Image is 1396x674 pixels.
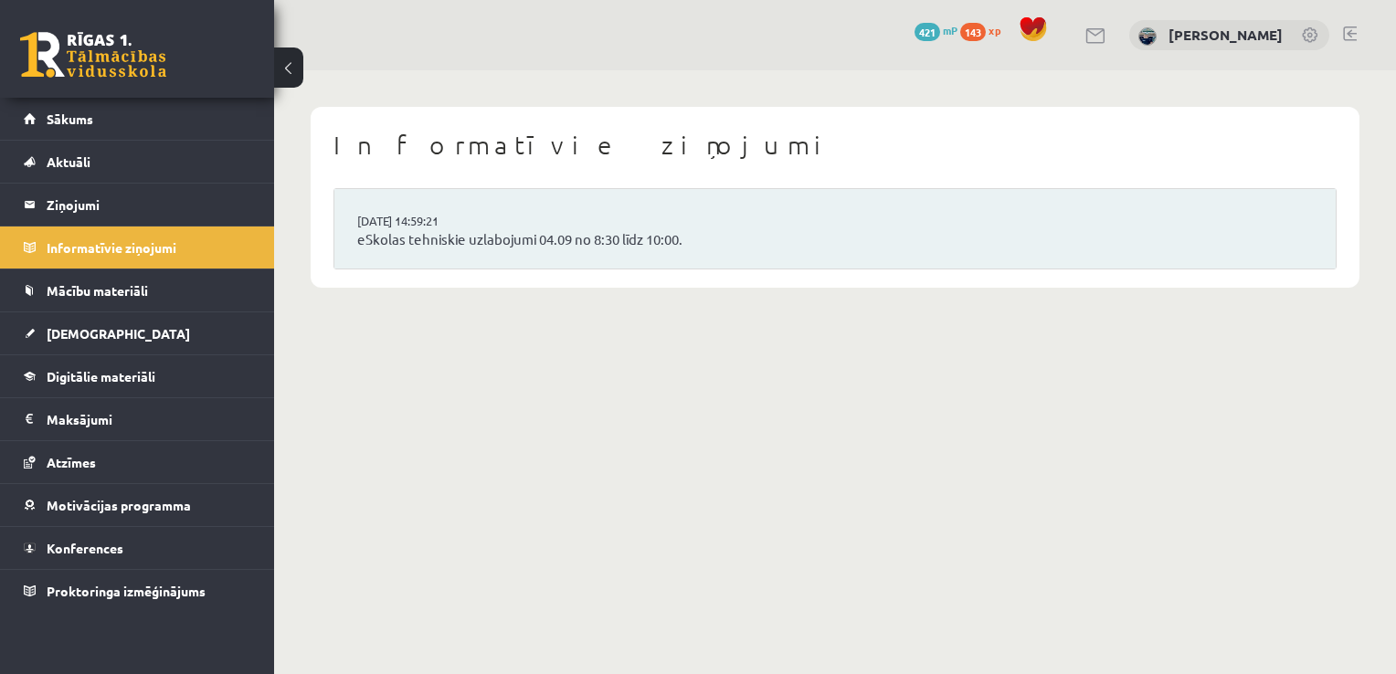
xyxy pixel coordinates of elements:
a: Proktoringa izmēģinājums [24,570,251,612]
span: Proktoringa izmēģinājums [47,583,206,599]
a: [PERSON_NAME] [1169,26,1283,44]
a: Mācību materiāli [24,269,251,311]
span: Sākums [47,111,93,127]
a: Informatīvie ziņojumi [24,226,251,269]
span: 421 [915,23,940,41]
span: mP [943,23,957,37]
a: Atzīmes [24,441,251,483]
span: Mācību materiāli [47,282,148,299]
h1: Informatīvie ziņojumi [333,130,1337,161]
a: [DATE] 14:59:21 [357,212,494,230]
a: Maksājumi [24,398,251,440]
a: Digitālie materiāli [24,355,251,397]
a: Motivācijas programma [24,484,251,526]
span: Digitālie materiāli [47,368,155,384]
legend: Maksājumi [47,398,251,440]
span: xp [989,23,1000,37]
a: Sākums [24,98,251,140]
span: Konferences [47,540,123,556]
legend: Ziņojumi [47,184,251,226]
span: [DEMOGRAPHIC_DATA] [47,325,190,342]
legend: Informatīvie ziņojumi [47,226,251,269]
span: Atzīmes [47,454,96,470]
a: [DEMOGRAPHIC_DATA] [24,312,251,354]
a: Rīgas 1. Tālmācības vidusskola [20,32,166,78]
a: Konferences [24,527,251,569]
a: Ziņojumi [24,184,251,226]
a: eSkolas tehniskie uzlabojumi 04.09 no 8:30 līdz 10:00. [357,229,1313,250]
a: 143 xp [960,23,1010,37]
span: Motivācijas programma [47,497,191,513]
img: Gustavs Siliņš [1138,27,1157,46]
span: Aktuāli [47,153,90,170]
span: 143 [960,23,986,41]
a: Aktuāli [24,141,251,183]
a: 421 mP [915,23,957,37]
